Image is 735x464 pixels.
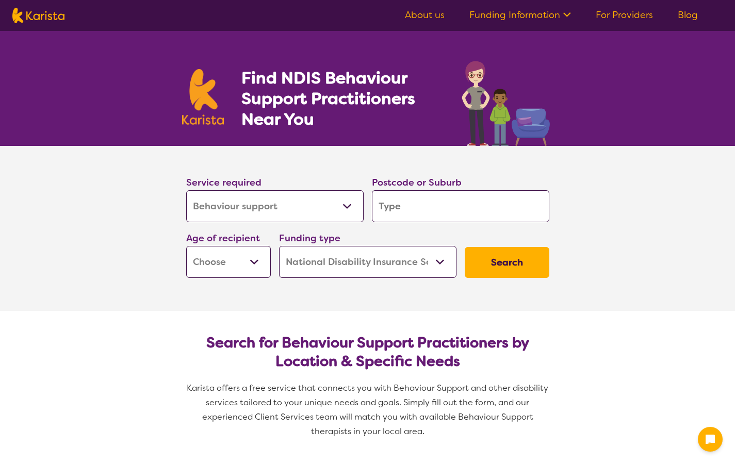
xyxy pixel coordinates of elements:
input: Type [372,190,549,222]
p: Karista offers a free service that connects you with Behaviour Support and other disability servi... [182,381,553,439]
img: Karista logo [12,8,64,23]
img: behaviour-support [459,56,553,146]
a: About us [405,9,445,21]
img: Karista logo [182,69,224,125]
a: Blog [678,9,698,21]
label: Service required [186,176,262,189]
label: Age of recipient [186,232,260,244]
h1: Find NDIS Behaviour Support Practitioners Near You [241,68,441,129]
h2: Search for Behaviour Support Practitioners by Location & Specific Needs [194,334,541,371]
a: Funding Information [469,9,571,21]
label: Postcode or Suburb [372,176,462,189]
label: Funding type [279,232,340,244]
a: For Providers [596,9,653,21]
button: Search [465,247,549,278]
